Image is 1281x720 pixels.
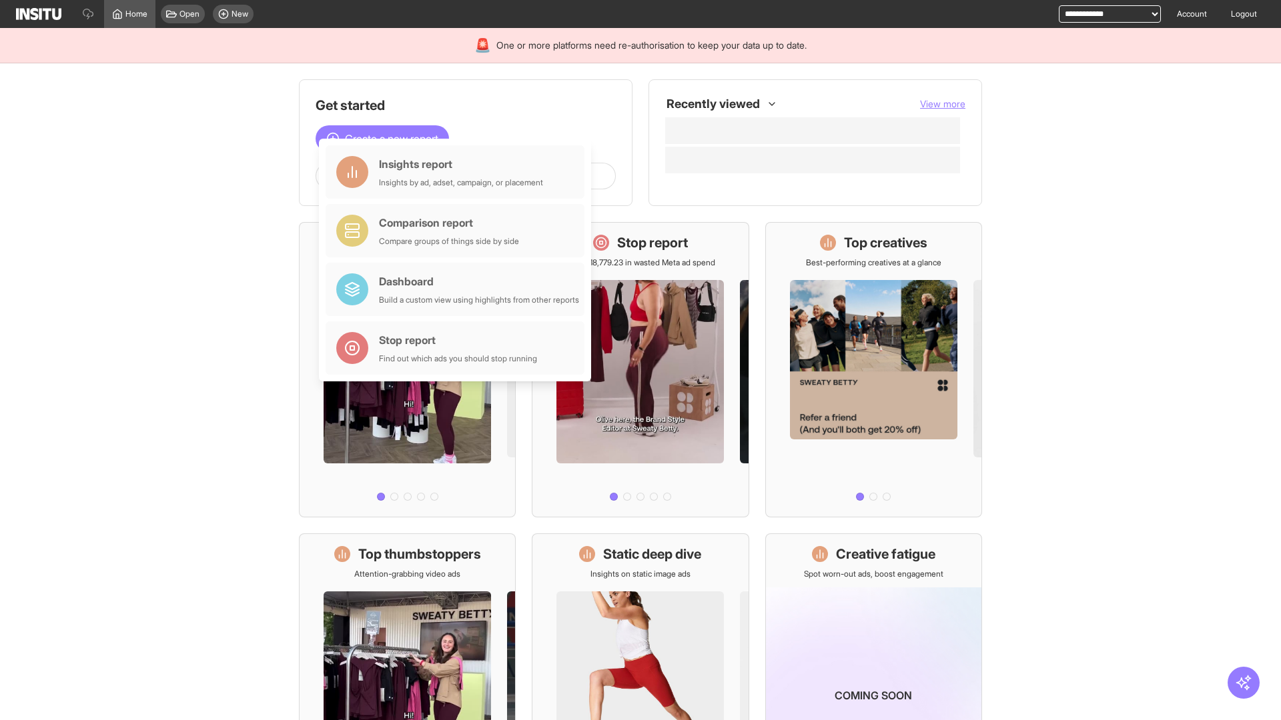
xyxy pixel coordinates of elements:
[379,236,519,247] div: Compare groups of things side by side
[379,332,537,348] div: Stop report
[920,98,965,109] span: View more
[232,9,248,19] span: New
[299,222,516,517] a: What's live nowSee all active ads instantly
[345,131,438,147] span: Create a new report
[566,257,715,268] p: Save £18,779.23 in wasted Meta ad spend
[617,233,688,252] h1: Stop report
[16,8,61,20] img: Logo
[316,96,616,115] h1: Get started
[532,222,749,517] a: Stop reportSave £18,779.23 in wasted Meta ad spend
[474,36,491,55] div: 🚨
[316,125,449,152] button: Create a new report
[179,9,199,19] span: Open
[379,215,519,231] div: Comparison report
[590,569,691,579] p: Insights on static image ads
[806,257,941,268] p: Best-performing creatives at a glance
[379,273,579,289] div: Dashboard
[379,156,543,172] div: Insights report
[125,9,147,19] span: Home
[379,177,543,188] div: Insights by ad, adset, campaign, or placement
[358,545,481,563] h1: Top thumbstoppers
[354,569,460,579] p: Attention-grabbing video ads
[379,353,537,364] div: Find out which ads you should stop running
[603,545,701,563] h1: Static deep dive
[920,97,965,111] button: View more
[379,295,579,305] div: Build a custom view using highlights from other reports
[496,39,807,52] span: One or more platforms need re-authorisation to keep your data up to date.
[765,222,982,517] a: Top creativesBest-performing creatives at a glance
[844,233,927,252] h1: Top creatives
